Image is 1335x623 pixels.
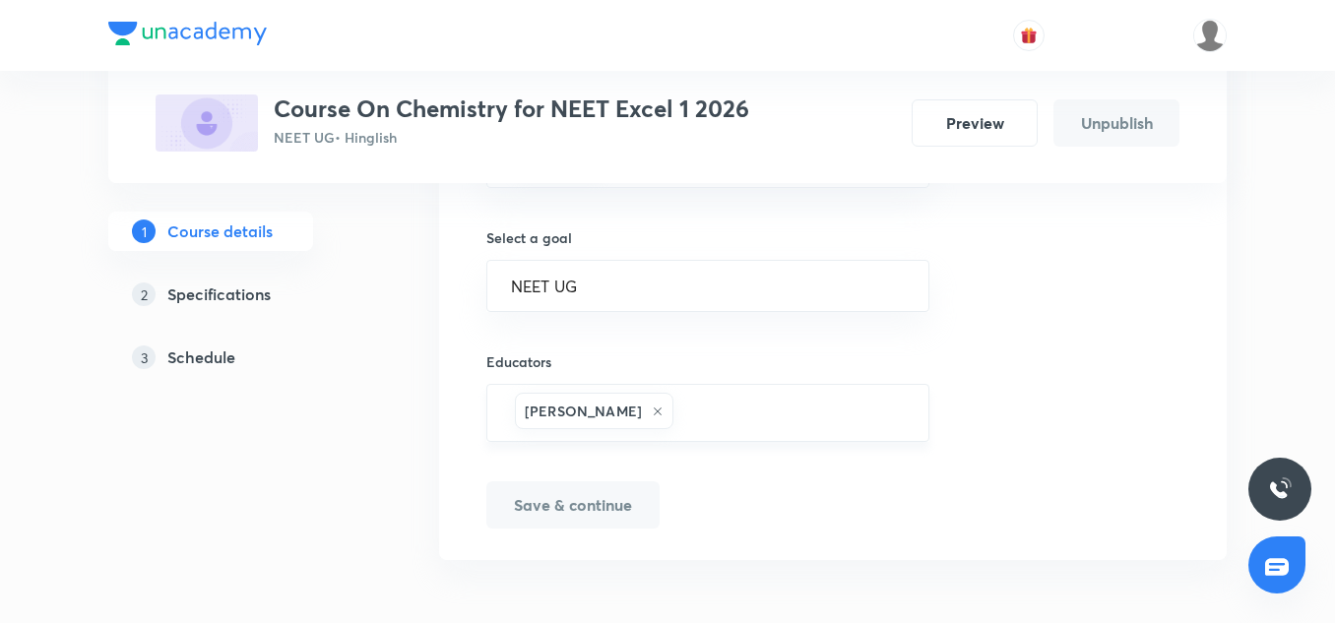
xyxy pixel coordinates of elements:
[156,94,258,152] img: A9EE7D63-757A-4202-9C24-28CA46D50A61_plus.png
[1268,477,1292,501] img: ttu
[167,345,235,369] h5: Schedule
[108,22,267,50] a: Company Logo
[511,277,905,295] input: Select a goal
[132,345,156,369] p: 3
[1193,19,1227,52] img: Arpit Srivastava
[274,127,749,148] p: NEET UG • Hinglish
[486,227,929,248] h6: Select a goal
[274,94,749,123] h3: Course On Chemistry for NEET Excel 1 2026
[912,99,1038,147] button: Preview
[108,338,376,377] a: 3Schedule
[918,411,922,415] button: Open
[1020,27,1038,44] img: avatar
[1013,20,1045,51] button: avatar
[167,219,273,243] h5: Course details
[132,219,156,243] p: 1
[525,401,642,421] h6: [PERSON_NAME]
[167,282,271,306] h5: Specifications
[132,282,156,306] p: 2
[486,481,660,529] button: Save & continue
[486,351,929,372] h6: Educators
[108,275,376,314] a: 2Specifications
[1053,99,1179,147] button: Unpublish
[108,22,267,45] img: Company Logo
[918,284,922,288] button: Open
